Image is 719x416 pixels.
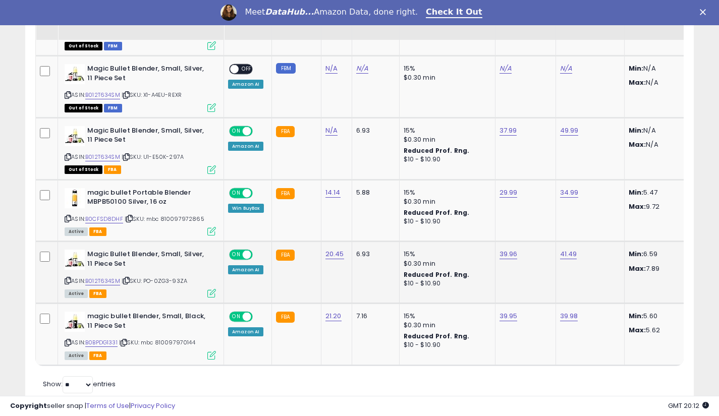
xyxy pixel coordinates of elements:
[228,327,263,336] div: Amazon AI
[404,250,487,259] div: 15%
[89,289,106,298] span: FBA
[85,338,118,347] a: B0BPDG1331
[85,153,120,161] a: B012T634SM
[629,202,712,211] p: 9.72
[251,189,267,197] span: OFF
[500,249,518,259] a: 39.96
[65,351,88,360] span: All listings currently available for purchase on Amazon
[404,135,487,144] div: $0.30 min
[85,277,120,285] a: B012T634SM
[122,91,182,99] span: | SKU: X1-A4EU-REXR
[251,313,267,321] span: OFF
[629,140,712,149] p: N/A
[230,313,243,321] span: ON
[85,91,120,99] a: B012T634SM
[276,312,295,323] small: FBA
[228,80,263,89] div: Amazon AI
[276,188,295,199] small: FBA
[43,379,116,389] span: Show: entries
[276,126,295,137] small: FBA
[104,165,121,174] span: FBA
[325,126,338,136] a: N/A
[426,7,482,18] a: Check It Out
[325,188,341,198] a: 14.14
[251,251,267,259] span: OFF
[251,127,267,135] span: OFF
[404,259,487,268] div: $0.30 min
[65,2,216,49] div: ASIN:
[122,277,187,285] span: | SKU: PO-0ZG3-93ZA
[245,7,418,17] div: Meet Amazon Data, done right.
[87,126,210,147] b: Magic Bullet Blender, Small, Silver, 11 Piece Set
[404,155,487,164] div: $10 - $10.90
[500,311,518,321] a: 39.95
[404,270,470,279] b: Reduced Prof. Rng.
[404,341,487,349] div: $10 - $10.90
[356,312,392,321] div: 7.16
[65,104,102,112] span: All listings that are currently out of stock and unavailable for purchase on Amazon
[89,227,106,236] span: FBA
[404,217,487,226] div: $10 - $10.90
[65,64,85,84] img: 41BKzSi-ifL._SL40_.jpg
[65,227,88,236] span: All listings currently available for purchase on Amazon
[668,401,709,410] span: 2025-09-11 20:12 GMT
[65,250,85,270] img: 41BKzSi-ifL._SL40_.jpg
[230,251,243,259] span: ON
[89,351,106,360] span: FBA
[404,321,487,330] div: $0.30 min
[629,325,646,335] strong: Max:
[629,78,712,87] p: N/A
[220,5,237,21] img: Profile image for Georgie
[629,250,712,259] p: 6.59
[125,215,204,223] span: | SKU: mbc 810097972865
[119,338,195,346] span: | SKU: mbc 810097970144
[265,7,314,17] i: DataHub...
[228,265,263,274] div: Amazon AI
[629,64,644,73] strong: Min:
[65,42,102,50] span: All listings that are currently out of stock and unavailable for purchase on Amazon
[65,250,216,296] div: ASIN:
[325,311,342,321] a: 21.20
[629,78,646,87] strong: Max:
[65,188,216,235] div: ASIN:
[87,312,210,333] b: magic bullet Blender, Small, Black, 11 Piece Set
[404,279,487,288] div: $10 - $10.90
[560,311,578,321] a: 39.98
[65,64,216,111] div: ASIN:
[228,204,264,213] div: Win BuyBox
[629,126,712,135] p: N/A
[500,188,518,198] a: 29.99
[629,140,646,149] strong: Max:
[87,64,210,85] b: Magic Bullet Blender, Small, Silver, 11 Piece Set
[356,126,392,135] div: 6.93
[629,64,712,73] p: N/A
[10,401,47,410] strong: Copyright
[629,264,646,273] strong: Max:
[500,126,517,136] a: 37.99
[230,127,243,135] span: ON
[122,153,184,161] span: | SKU: U1-E50K-297A
[65,165,102,174] span: All listings that are currently out of stock and unavailable for purchase on Amazon
[230,189,243,197] span: ON
[325,64,338,74] a: N/A
[65,126,85,146] img: 41BKzSi-ifL._SL40_.jpg
[87,250,210,271] b: Magic Bullet Blender, Small, Silver, 11 Piece Set
[404,208,470,217] b: Reduced Prof. Rng.
[629,126,644,135] strong: Min:
[65,312,216,359] div: ASIN:
[65,188,85,208] img: 31D4GzZPCKL._SL40_.jpg
[325,249,344,259] a: 20.45
[356,250,392,259] div: 6.93
[629,264,712,273] p: 7.89
[560,249,577,259] a: 41.49
[700,9,710,15] div: Close
[65,312,85,332] img: 41573Q8EzwL._SL40_.jpg
[629,188,712,197] p: 5.47
[404,126,487,135] div: 15%
[276,250,295,261] small: FBA
[104,104,122,112] span: FBM
[65,126,216,173] div: ASIN:
[356,188,392,197] div: 5.88
[85,215,123,223] a: B0CFSD8DHF
[404,64,487,73] div: 15%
